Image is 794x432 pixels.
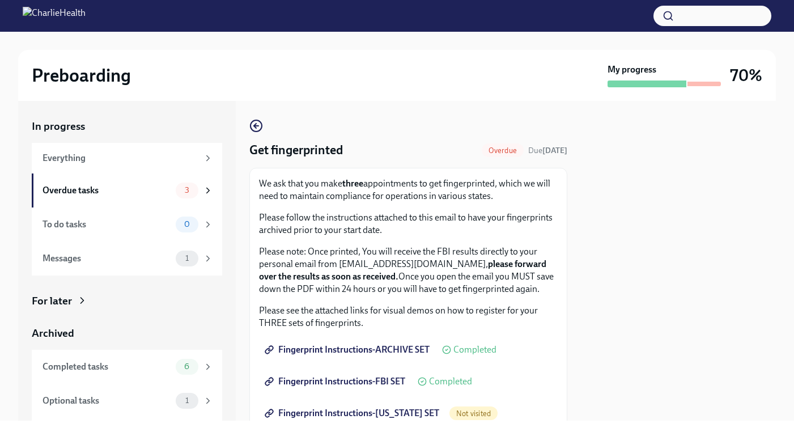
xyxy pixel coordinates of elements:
h2: Preboarding [32,64,131,87]
p: Please see the attached links for visual demos on how to register for your THREE sets of fingerpr... [259,304,558,329]
p: Please note: Once printed, You will receive the FBI results directly to your personal email from ... [259,245,558,295]
span: 3 [178,186,196,194]
span: Fingerprint Instructions-[US_STATE] SET [267,408,439,419]
a: In progress [32,119,222,134]
a: Messages1 [32,242,222,276]
p: Please follow the instructions attached to this email to have your fingerprints archived prior to... [259,211,558,236]
span: 6 [177,362,196,371]
div: Completed tasks [43,361,171,373]
div: Overdue tasks [43,184,171,197]
span: 0 [177,220,197,228]
div: Everything [43,152,198,164]
a: Fingerprint Instructions-ARCHIVE SET [259,338,438,361]
span: Fingerprint Instructions-FBI SET [267,376,405,387]
span: Overdue [482,146,524,155]
div: For later [32,294,72,308]
a: For later [32,294,222,308]
span: August 19th, 2025 09:00 [528,145,567,156]
a: Optional tasks1 [32,384,222,418]
div: Messages [43,252,171,265]
span: Fingerprint Instructions-ARCHIVE SET [267,344,430,355]
strong: [DATE] [542,146,567,155]
span: 1 [179,396,196,405]
img: CharlieHealth [23,7,86,25]
a: Fingerprint Instructions-[US_STATE] SET [259,402,447,425]
span: 1 [179,254,196,262]
a: Completed tasks6 [32,350,222,384]
span: Completed [453,345,496,354]
div: Optional tasks [43,395,171,407]
a: Archived [32,326,222,341]
a: To do tasks0 [32,207,222,242]
h3: 70% [730,65,762,86]
p: We ask that you make appointments to get fingerprinted, which we will need to maintain compliance... [259,177,558,202]
a: Everything [32,143,222,173]
span: Not visited [449,409,498,418]
strong: three [342,178,363,189]
span: Completed [429,377,472,386]
div: To do tasks [43,218,171,231]
a: Overdue tasks3 [32,173,222,207]
strong: My progress [608,63,656,76]
a: Fingerprint Instructions-FBI SET [259,370,413,393]
h4: Get fingerprinted [249,142,343,159]
span: Due [528,146,567,155]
